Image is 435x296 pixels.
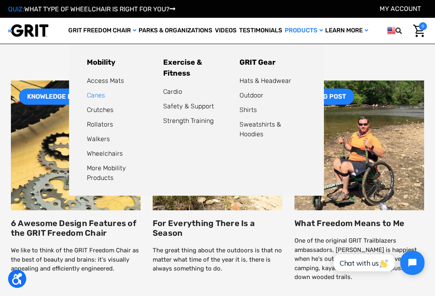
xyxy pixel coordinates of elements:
a: Learn More [324,18,369,44]
span: KNOWLEDGE BASE ARTICLE [19,89,121,105]
a: Mobility [87,58,116,67]
a: QUIZ:WHAT TYPE OF WHEELCHAIR IS RIGHT FOR YOU? [8,5,175,13]
input: Search [407,22,411,39]
a: Shirts [240,106,257,114]
a: Sweatshirts & Hoodies [240,121,281,138]
a: 6 Awesome Design Features of the GRIT Freedom Chair [11,218,137,238]
a: Rollators [87,121,113,128]
a: For Everything There Is a Season [153,218,255,238]
a: Safety & Support [163,102,214,110]
a: More Mobility Products [87,164,126,182]
a: GRIT Freedom Chair [67,18,137,44]
iframe: Tidio Chat [325,244,431,282]
img: Cart [413,25,425,37]
a: Cart with 0 items [411,22,427,39]
span: 0 [419,22,427,30]
a: Wheelchairs [87,150,123,157]
a: Exercise & Fitness [163,58,202,78]
a: Access Mats [87,77,124,85]
img: GRIT All-Terrain Wheelchair and Mobility Equipment [8,24,48,37]
a: Walkers [87,135,110,143]
a: Videos [214,18,238,44]
img: blog-grit-freedom-chair-design-features.jpg [11,80,141,210]
img: us.png [387,25,395,36]
a: Parks & Organizations [137,18,214,44]
span: BLOG POST [303,89,354,105]
img: blog-jeremy.jpg [294,80,424,210]
a: Account [380,5,421,13]
a: Crutches [87,106,113,114]
a: Testimonials [238,18,284,44]
a: Hats & Headwear [240,77,291,85]
a: Strength Training [163,117,214,125]
a: Cardio [163,88,182,95]
a: What Freedom Means to Me [294,218,404,228]
span: QUIZ: [8,5,24,13]
a: Outdoor [240,91,263,99]
a: Products [284,18,324,44]
a: GRIT Gear [240,58,275,67]
a: The great thing about the outdoors is that no matter what time of the year it is, there is always... [153,247,282,272]
a: We like to think of the GRIT Freedom Chair as the best of beauty and brains: it's visually appeal... [11,247,139,272]
a: Canes [87,91,105,99]
a: One of the original GRIT Trailblazers ambassadors, [PERSON_NAME] is happiest when he's outside in... [294,237,417,281]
